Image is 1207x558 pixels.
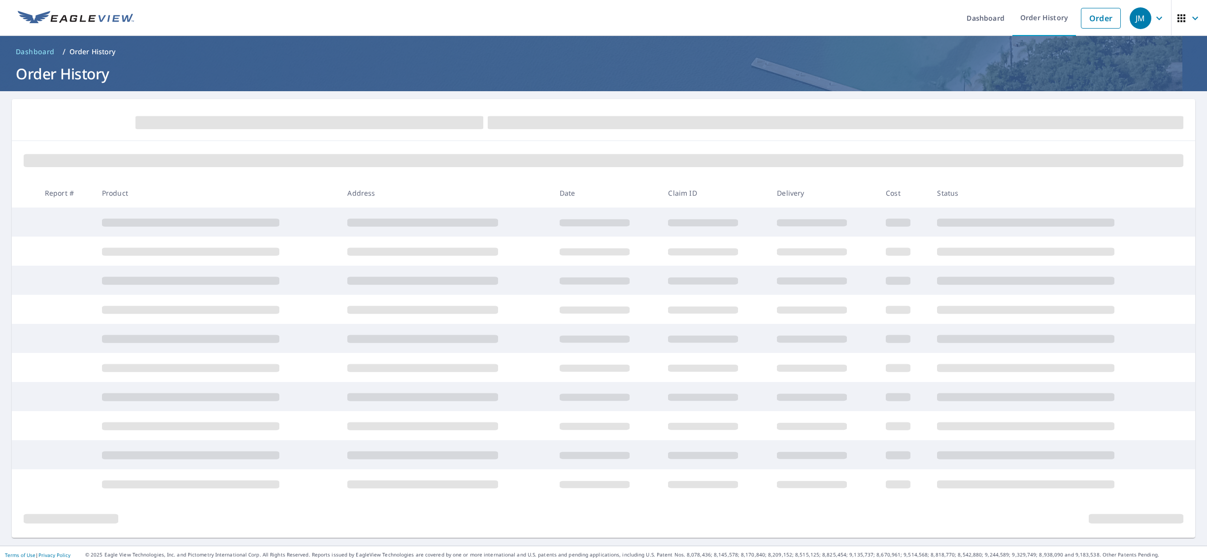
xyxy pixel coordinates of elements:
[552,178,661,208] th: Date
[37,178,94,208] th: Report #
[16,47,55,57] span: Dashboard
[878,178,929,208] th: Cost
[5,552,70,558] p: |
[929,178,1175,208] th: Status
[12,44,59,60] a: Dashboard
[1130,7,1151,29] div: JM
[769,178,878,208] th: Delivery
[94,178,339,208] th: Product
[660,178,769,208] th: Claim ID
[63,46,66,58] li: /
[12,64,1195,84] h1: Order History
[69,47,116,57] p: Order History
[1081,8,1121,29] a: Order
[12,44,1195,60] nav: breadcrumb
[339,178,551,208] th: Address
[18,11,134,26] img: EV Logo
